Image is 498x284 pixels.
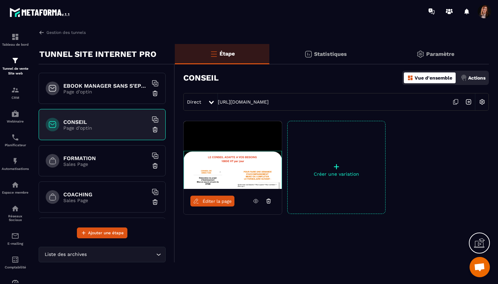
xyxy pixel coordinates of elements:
[2,66,29,76] p: Tunnel de vente Site web
[2,105,29,128] a: automationsautomationsWebinaire
[187,99,201,105] span: Direct
[39,29,86,36] a: Gestion des tunnels
[88,230,124,236] span: Ajouter une étape
[314,51,347,57] p: Statistiques
[184,121,282,189] img: image
[2,143,29,147] p: Planificateur
[183,73,219,83] h3: CONSEIL
[9,6,70,18] img: logo
[190,196,234,206] a: Éditer la page
[63,89,148,94] p: Page d'optin
[88,251,154,258] input: Search for option
[152,126,159,133] img: trash
[476,95,489,108] img: setting-w.858f3a88.svg
[63,198,148,203] p: Sales Page
[11,181,19,189] img: automations
[210,50,218,58] img: bars-o.4a397970.svg
[415,75,452,81] p: Vue d'ensemble
[2,242,29,245] p: E-mailing
[63,191,148,198] h6: COACHING
[11,86,19,94] img: formation
[152,90,159,97] img: trash
[63,83,148,89] h6: EBOOK MANAGER SANS S'EPUISER OFFERT
[152,199,159,205] img: trash
[39,29,45,36] img: arrow
[304,50,312,58] img: stats.20deebd0.svg
[203,199,232,204] span: Éditer la page
[2,51,29,81] a: formationformationTunnel de vente Site web
[11,33,19,41] img: formation
[470,257,490,277] a: Ouvrir le chat
[152,162,159,169] img: trash
[462,95,475,108] img: arrow-next.bcc2205e.svg
[2,81,29,105] a: formationformationCRM
[2,214,29,222] p: Réseaux Sociaux
[288,171,385,177] p: Créer une variation
[2,28,29,51] a: formationformationTableau de bord
[11,133,19,141] img: scheduler
[2,43,29,46] p: Tableau de bord
[426,51,454,57] p: Paramètre
[63,161,148,167] p: Sales Page
[11,57,19,65] img: formation
[11,256,19,264] img: accountant
[11,204,19,213] img: social-network
[2,265,29,269] p: Comptabilité
[468,75,485,81] p: Actions
[218,99,269,105] a: [URL][DOMAIN_NAME]
[288,162,385,171] p: +
[2,250,29,274] a: accountantaccountantComptabilité
[2,119,29,123] p: Webinaire
[2,96,29,100] p: CRM
[2,128,29,152] a: schedulerschedulerPlanificateur
[2,176,29,199] a: automationsautomationsEspace membre
[39,47,157,61] p: TUNNEL SITE INTERNET PRO
[461,75,467,81] img: actions.d6e523a2.png
[2,152,29,176] a: automationsautomationsAutomatisations
[2,227,29,250] a: emailemailE-mailing
[2,199,29,227] a: social-networksocial-networkRéseaux Sociaux
[11,157,19,165] img: automations
[11,232,19,240] img: email
[11,110,19,118] img: automations
[2,167,29,171] p: Automatisations
[2,191,29,194] p: Espace membre
[63,119,148,125] h6: CONSEIL
[220,50,235,57] p: Étape
[77,227,127,238] button: Ajouter une étape
[416,50,424,58] img: setting-gr.5f69749f.svg
[63,125,148,131] p: Page d'optin
[43,251,88,258] span: Liste des archives
[407,75,413,81] img: dashboard-orange.40269519.svg
[39,247,166,262] div: Search for option
[63,155,148,161] h6: FORMATION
